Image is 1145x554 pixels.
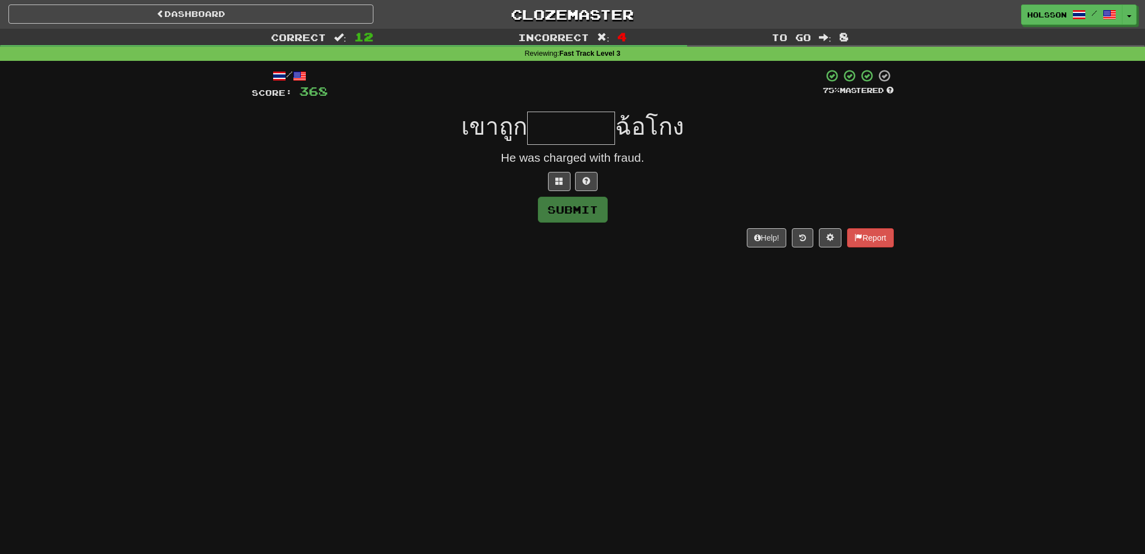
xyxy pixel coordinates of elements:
[1021,5,1122,25] a: holsson /
[823,86,840,95] span: 75 %
[792,228,813,247] button: Round history (alt+y)
[252,149,894,166] div: He was charged with fraud.
[823,86,894,96] div: Mastered
[847,228,893,247] button: Report
[1027,10,1067,20] span: holsson
[538,197,608,223] button: Submit
[461,113,527,140] span: เขาถูก
[839,30,849,43] span: 8
[548,172,571,191] button: Switch sentence to multiple choice alt+p
[390,5,755,24] a: Clozemaster
[617,30,627,43] span: 4
[271,32,326,43] span: Correct
[819,33,831,42] span: :
[575,172,598,191] button: Single letter hint - you only get 1 per sentence and score half the points! alt+h
[354,30,373,43] span: 12
[615,113,684,140] span: ฉ้อโกง
[518,32,589,43] span: Incorrect
[334,33,346,42] span: :
[559,50,621,57] strong: Fast Track Level 3
[252,69,328,83] div: /
[299,84,328,98] span: 368
[597,33,609,42] span: :
[252,88,292,97] span: Score:
[772,32,811,43] span: To go
[747,228,787,247] button: Help!
[1091,9,1097,17] span: /
[8,5,373,24] a: Dashboard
